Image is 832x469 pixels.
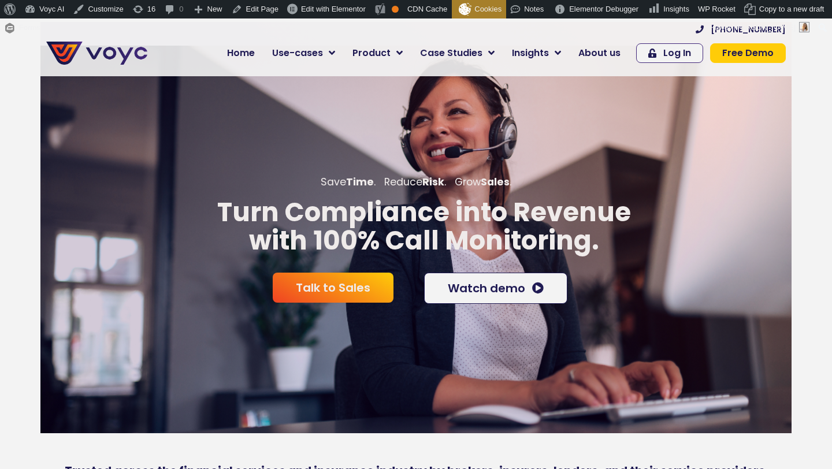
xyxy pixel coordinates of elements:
a: Home [218,42,263,65]
a: Use-cases [263,42,344,65]
span: Product [352,46,391,60]
a: [PHONE_NUMBER] [696,25,786,33]
span: Edit with Elementor [301,5,366,13]
span: Use-cases [272,46,323,60]
b: Time [346,175,374,189]
a: Howdy, [705,18,814,37]
span: Log In [663,49,691,58]
a: About us [570,42,629,65]
span: [PERSON_NAME] [734,23,796,32]
p: Save . Reduce . Grow . [40,174,792,189]
a: Watch demo [424,273,567,304]
span: Forms [19,18,40,37]
a: Case Studies [411,42,503,65]
span: Watch demo [448,282,525,294]
span: Case Studies [420,46,482,60]
a: Free Demo [710,43,786,63]
span: Talk to Sales [296,282,370,293]
a: Log In [636,43,703,63]
b: Risk [422,175,444,189]
b: Sales [481,175,510,189]
span: About us [578,46,621,60]
a: Insights [503,42,570,65]
a: Product [344,42,411,65]
a: Talk to Sales [273,273,393,303]
span: Insights [512,46,549,60]
p: Turn Compliance into Revenue with 100% Call Monitoring. [40,198,807,255]
img: voyc-full-logo [46,42,147,65]
span: Home [227,46,255,60]
span: Free Demo [722,49,774,58]
div: OK [392,6,399,13]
